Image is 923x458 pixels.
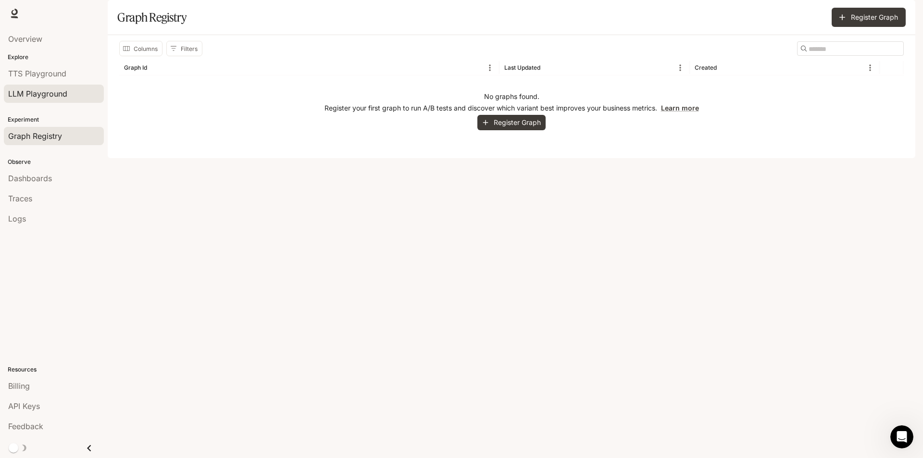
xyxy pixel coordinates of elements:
[890,425,913,448] iframe: Intercom live chat
[484,92,539,101] p: No graphs found.
[124,64,147,71] div: Graph Id
[324,103,699,113] p: Register your first graph to run A/B tests and discover which variant best improves your business...
[541,61,556,75] button: Sort
[661,104,699,112] a: Learn more
[797,41,904,56] div: Search
[119,41,162,56] button: Select columns
[148,61,162,75] button: Sort
[483,61,497,75] button: Menu
[477,115,546,131] button: Register Graph
[718,61,732,75] button: Sort
[166,41,202,56] button: Show filters
[832,8,906,27] button: Register Graph
[117,8,187,27] h1: Graph Registry
[863,61,877,75] button: Menu
[504,64,540,71] div: Last Updated
[695,64,717,71] div: Created
[673,61,687,75] button: Menu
